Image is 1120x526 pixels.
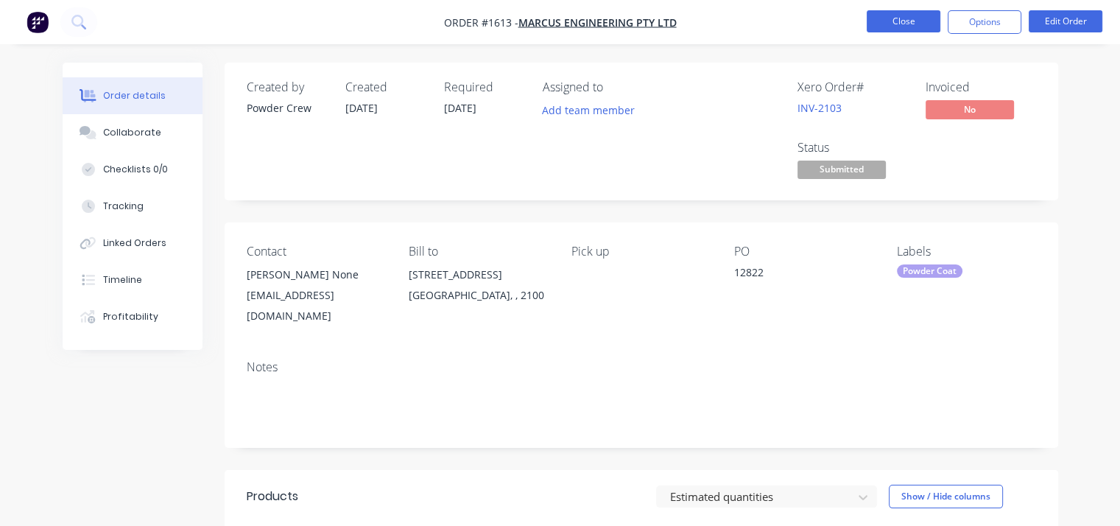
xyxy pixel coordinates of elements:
[247,80,328,94] div: Created by
[103,236,166,250] div: Linked Orders
[797,80,908,94] div: Xero Order #
[345,101,378,115] span: [DATE]
[63,151,202,188] button: Checklists 0/0
[897,264,962,278] div: Powder Coat
[103,310,158,323] div: Profitability
[345,80,426,94] div: Created
[247,285,386,326] div: [EMAIL_ADDRESS][DOMAIN_NAME]
[444,80,525,94] div: Required
[797,141,908,155] div: Status
[63,77,202,114] button: Order details
[444,101,476,115] span: [DATE]
[797,161,886,183] button: Submitted
[247,264,386,285] div: [PERSON_NAME] None
[103,89,166,102] div: Order details
[103,200,144,213] div: Tracking
[734,245,873,259] div: PO
[63,298,202,335] button: Profitability
[63,225,202,262] button: Linked Orders
[27,11,49,33] img: Factory
[444,15,518,29] span: Order #1613 -
[409,264,548,285] div: [STREET_ADDRESS]
[926,100,1014,119] span: No
[926,80,1036,94] div: Invoiced
[63,262,202,298] button: Timeline
[247,100,328,116] div: Powder Crew
[897,245,1036,259] div: Labels
[247,245,386,259] div: Contact
[247,264,386,326] div: [PERSON_NAME] None[EMAIL_ADDRESS][DOMAIN_NAME]
[889,485,1003,508] button: Show / Hide columns
[63,188,202,225] button: Tracking
[63,114,202,151] button: Collaborate
[518,15,677,29] a: Marcus Engineering Pty Ltd
[103,126,161,139] div: Collaborate
[409,264,548,312] div: [STREET_ADDRESS][GEOGRAPHIC_DATA], , 2100
[948,10,1021,34] button: Options
[543,100,643,120] button: Add team member
[103,273,142,287] div: Timeline
[797,101,842,115] a: INV-2103
[543,80,690,94] div: Assigned to
[571,245,711,259] div: Pick up
[797,161,886,179] span: Submitted
[409,285,548,306] div: [GEOGRAPHIC_DATA], , 2100
[103,163,168,176] div: Checklists 0/0
[409,245,548,259] div: Bill to
[1029,10,1102,32] button: Edit Order
[534,100,642,120] button: Add team member
[247,360,1036,374] div: Notes
[247,488,298,505] div: Products
[734,264,873,285] div: 12822
[867,10,940,32] button: Close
